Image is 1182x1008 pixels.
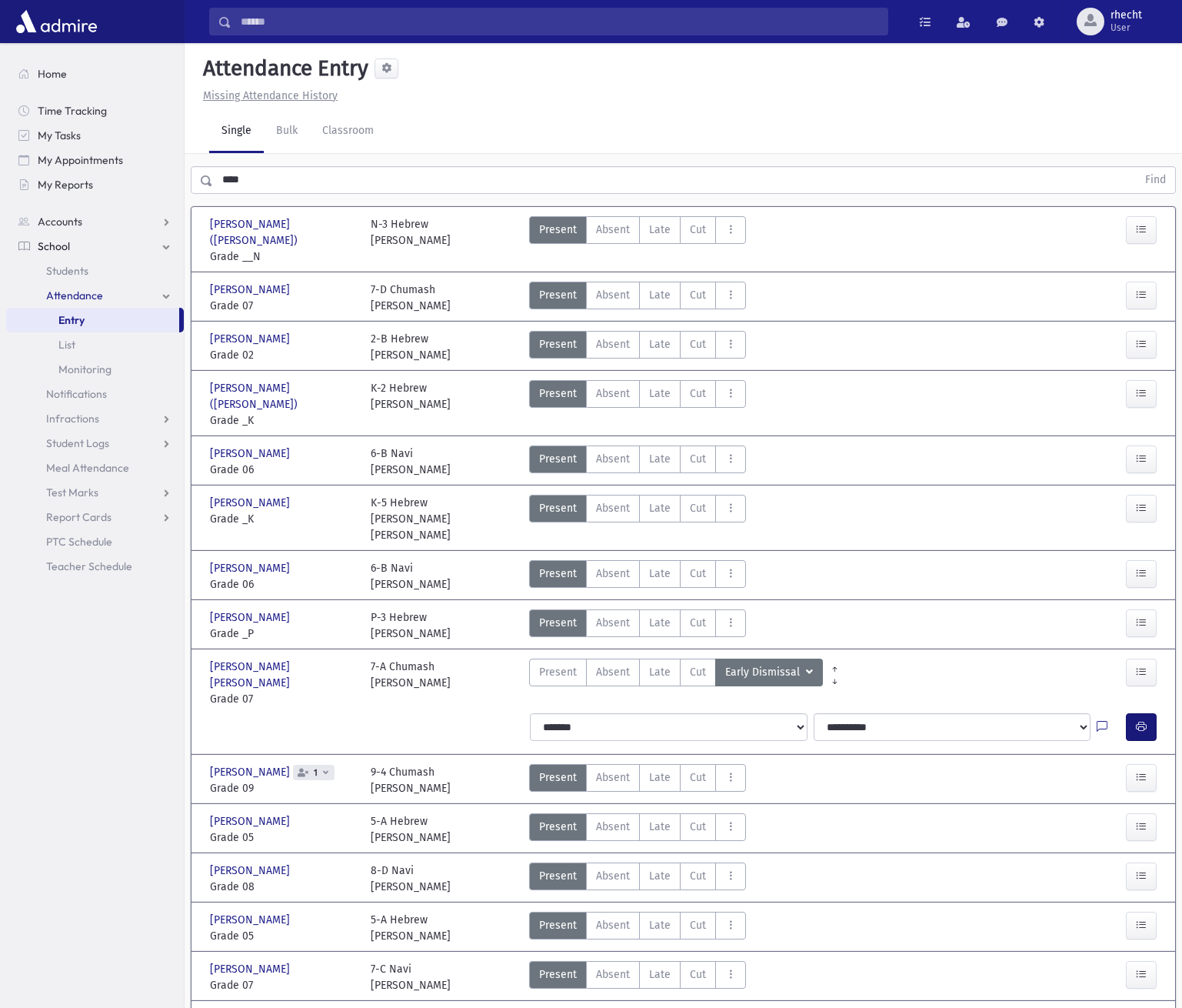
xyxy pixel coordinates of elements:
a: Report Cards [6,505,184,529]
a: Infractions [6,406,184,431]
a: Test Marks [6,480,184,505]
span: Cut [690,664,706,680]
span: Absent [596,287,630,303]
span: Time Tracking [38,104,107,118]
span: Present [539,819,577,835]
div: AttTypes [529,764,746,796]
span: Attendance [46,289,103,302]
span: Late [649,500,671,516]
div: 5-A Hebrew [PERSON_NAME] [371,912,451,944]
a: Monitoring [6,357,184,382]
span: Present [539,966,577,983]
div: 7-C Navi [PERSON_NAME] [371,961,451,993]
h5: Attendance Entry [197,55,368,82]
span: Meal Attendance [46,461,129,475]
div: N-3 Hebrew [PERSON_NAME] [371,216,451,265]
div: AttTypes [529,609,746,642]
span: Grade 07 [210,691,355,707]
span: Absent [596,769,630,786]
span: [PERSON_NAME] [210,912,293,928]
span: Students [46,264,88,278]
span: Late [649,336,671,352]
a: School [6,234,184,259]
div: P-3 Hebrew [PERSON_NAME] [371,609,451,642]
span: [PERSON_NAME] [210,609,293,626]
div: AttTypes [529,813,746,846]
span: Late [649,615,671,631]
span: Late [649,868,671,884]
input: Search [231,8,887,35]
span: PTC Schedule [46,535,112,549]
span: Early Dismissal [725,664,803,681]
span: School [38,239,70,253]
span: Grade __N [210,249,355,265]
button: Early Dismissal [715,659,823,686]
div: 5-A Hebrew [PERSON_NAME] [371,813,451,846]
span: Grade _P [210,626,355,642]
span: [PERSON_NAME] [210,282,293,298]
a: My Appointments [6,148,184,172]
span: Late [649,451,671,467]
span: Cut [690,287,706,303]
a: My Reports [6,172,184,197]
span: My Reports [38,178,93,192]
span: Grade 07 [210,298,355,314]
span: Absent [596,500,630,516]
span: Late [649,664,671,680]
span: Accounts [38,215,82,229]
span: [PERSON_NAME] [210,560,293,576]
div: AttTypes [529,380,746,429]
div: AttTypes [529,216,746,265]
span: Notifications [46,387,107,401]
span: Present [539,868,577,884]
a: PTC Schedule [6,529,184,554]
a: Attendance [6,283,184,308]
div: 7-A Chumash [PERSON_NAME] [371,659,451,707]
span: Absent [596,819,630,835]
span: Cut [690,769,706,786]
button: Find [1136,167,1175,193]
a: Time Tracking [6,98,184,123]
a: Meal Attendance [6,456,184,480]
a: Teacher Schedule [6,554,184,579]
a: Missing Attendance History [197,89,338,102]
span: [PERSON_NAME] [210,331,293,347]
span: Present [539,386,577,402]
span: Test Marks [46,486,98,499]
span: Report Cards [46,510,112,524]
span: Cut [690,451,706,467]
span: Cut [690,222,706,238]
span: [PERSON_NAME] [210,764,293,780]
span: Grade 02 [210,347,355,363]
a: My Tasks [6,123,184,148]
a: List [6,332,184,357]
span: [PERSON_NAME] [210,863,293,879]
span: Cut [690,566,706,582]
span: Grade 05 [210,829,355,846]
span: Absent [596,868,630,884]
span: [PERSON_NAME] [PERSON_NAME] [210,659,355,691]
a: Classroom [310,110,386,153]
span: Absent [596,222,630,238]
a: Single [209,110,264,153]
img: AdmirePro [12,6,101,37]
span: Grade 05 [210,928,355,944]
span: Cut [690,386,706,402]
div: AttTypes [529,331,746,363]
span: Absent [596,336,630,352]
span: Late [649,966,671,983]
span: Teacher Schedule [46,559,132,573]
span: Present [539,222,577,238]
a: Home [6,62,184,86]
span: Grade 06 [210,462,355,478]
span: 1 [311,768,321,778]
span: Present [539,500,577,516]
span: Absent [596,566,630,582]
div: AttTypes [529,912,746,944]
div: AttTypes [529,961,746,993]
div: 2-B Hebrew [PERSON_NAME] [371,331,451,363]
span: Present [539,615,577,631]
div: AttTypes [529,282,746,314]
span: Absent [596,615,630,631]
span: Cut [690,868,706,884]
